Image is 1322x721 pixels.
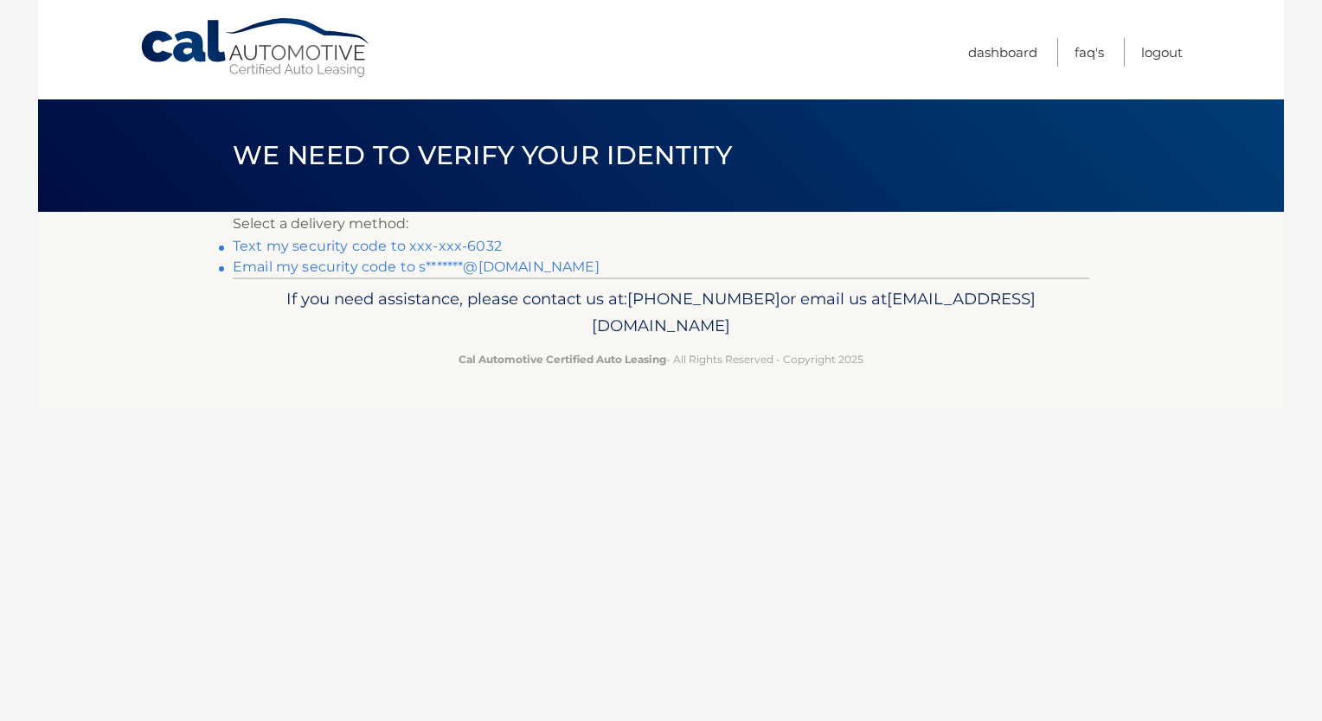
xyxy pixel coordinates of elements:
[233,258,600,275] a: Email my security code to s*******@[DOMAIN_NAME]
[233,212,1089,236] p: Select a delivery method:
[1141,38,1183,67] a: Logout
[627,289,780,309] span: [PHONE_NUMBER]
[244,285,1078,341] p: If you need assistance, please contact us at: or email us at
[233,238,502,254] a: Text my security code to xxx-xxx-6032
[1075,38,1104,67] a: FAQ's
[459,353,666,366] strong: Cal Automotive Certified Auto Leasing
[968,38,1037,67] a: Dashboard
[139,17,373,79] a: Cal Automotive
[233,139,732,171] span: We need to verify your identity
[244,350,1078,368] p: - All Rights Reserved - Copyright 2025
